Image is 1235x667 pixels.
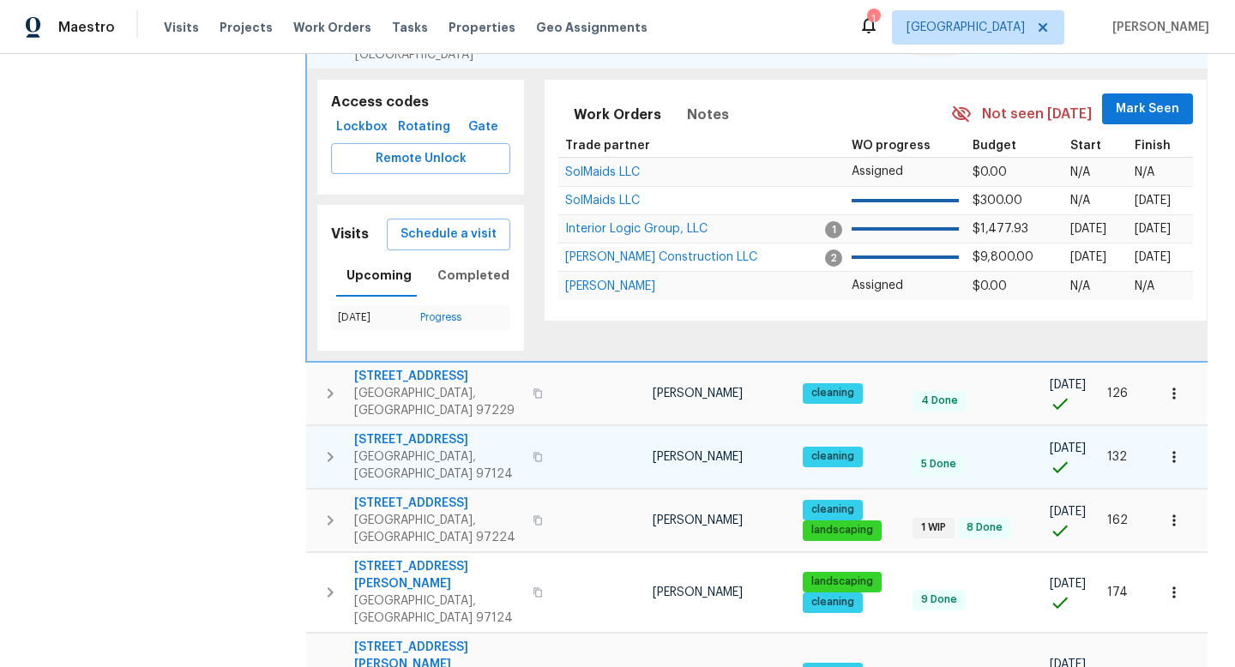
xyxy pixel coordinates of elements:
span: 9 Done [914,592,964,607]
span: Trade partner [565,140,650,152]
span: N/A [1135,166,1154,178]
button: Mark Seen [1102,93,1193,125]
span: $300.00 [973,195,1022,207]
span: Mark Seen [1116,99,1179,120]
button: Rotating [393,111,455,143]
span: cleaning [804,595,861,610]
span: cleaning [804,502,861,517]
span: [DATE] [1135,223,1171,235]
span: Gate [462,117,503,138]
span: [GEOGRAPHIC_DATA] [907,19,1025,36]
span: N/A [1070,280,1090,292]
span: $9,800.00 [973,251,1033,263]
span: [STREET_ADDRESS] [354,495,522,512]
span: [DATE] [1050,578,1086,590]
span: WO progress [852,140,931,152]
span: Projects [220,19,273,36]
span: 2 [825,249,842,267]
span: Work Orders [574,103,661,127]
span: Budget [973,140,1016,152]
span: Completed [437,265,509,286]
div: 1 [867,10,879,27]
span: [PERSON_NAME] [653,586,743,598]
span: $0.00 [973,280,1007,292]
button: Lockbox [331,111,393,143]
button: Gate [455,111,510,143]
span: [PERSON_NAME] [653,514,743,526]
span: Work Orders [293,19,371,36]
p: Assigned [852,277,959,295]
span: Interior Logic Group, LLC [565,223,708,235]
span: Lockbox [338,117,386,138]
span: cleaning [804,386,861,400]
span: 8 Done [960,520,1009,535]
span: Upcoming [346,265,412,286]
span: [GEOGRAPHIC_DATA], [GEOGRAPHIC_DATA] 97224 [354,512,522,546]
a: SolMaids LLC [565,195,640,206]
span: N/A [1070,195,1090,207]
span: 174 [1107,586,1128,598]
span: N/A [1135,280,1154,292]
span: N/A [1070,166,1090,178]
span: [DATE] [1050,442,1086,454]
h5: Access codes [331,93,510,111]
span: $1,477.93 [973,223,1028,235]
span: [DATE] [1050,379,1086,391]
button: Remote Unlock [331,143,510,175]
a: SolMaids LLC [565,167,640,177]
span: Schedule a visit [401,224,497,245]
span: cleaning [804,449,861,464]
span: Maestro [58,19,115,36]
span: [GEOGRAPHIC_DATA], [GEOGRAPHIC_DATA] 97229 [354,385,522,419]
span: [DATE] [1050,506,1086,518]
span: [PERSON_NAME] [565,280,655,292]
span: Finish [1135,140,1171,152]
span: [DATE] [1135,251,1171,263]
span: [DATE] [1070,223,1106,235]
span: 1 WIP [914,520,953,535]
span: [GEOGRAPHIC_DATA], [GEOGRAPHIC_DATA] 97124 [354,592,522,627]
a: [PERSON_NAME] Construction LLC [565,252,757,262]
span: [STREET_ADDRESS] [354,431,522,448]
span: 132 [1107,451,1127,463]
span: landscaping [804,574,880,589]
span: SolMaids LLC [565,195,640,207]
span: [GEOGRAPHIC_DATA], [GEOGRAPHIC_DATA] 97124 [354,448,522,483]
span: [PERSON_NAME] [653,388,743,400]
span: [DATE] [1135,195,1171,207]
span: [DATE] [1070,251,1106,263]
span: Geo Assignments [536,19,648,36]
span: [PERSON_NAME] Construction LLC [565,251,757,263]
span: Start [1070,140,1101,152]
td: [DATE] [331,305,413,330]
span: Properties [449,19,515,36]
p: Assigned [852,163,959,181]
span: [PERSON_NAME] [1105,19,1209,36]
span: 1 [825,221,842,238]
a: [PERSON_NAME] [565,281,655,291]
span: Visits [164,19,199,36]
span: $0.00 [973,166,1007,178]
span: Tasks [392,21,428,33]
span: [STREET_ADDRESS] [354,368,522,385]
span: Not seen [DATE] [982,105,1092,124]
a: Interior Logic Group, LLC [565,224,708,234]
span: 5 Done [914,457,963,472]
a: Progress [420,312,461,322]
span: [STREET_ADDRESS][PERSON_NAME] [354,558,522,592]
span: Notes [687,103,729,127]
span: SolMaids LLC [565,166,640,178]
span: 126 [1107,388,1128,400]
span: [GEOGRAPHIC_DATA] [355,46,522,63]
span: [PERSON_NAME] [653,451,743,463]
button: Schedule a visit [387,219,510,250]
span: Rotating [400,117,449,138]
h5: Visits [331,225,369,243]
span: 162 [1107,514,1128,526]
span: Remote Unlock [345,148,497,170]
span: landscaping [804,523,880,538]
span: 4 Done [914,394,965,408]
